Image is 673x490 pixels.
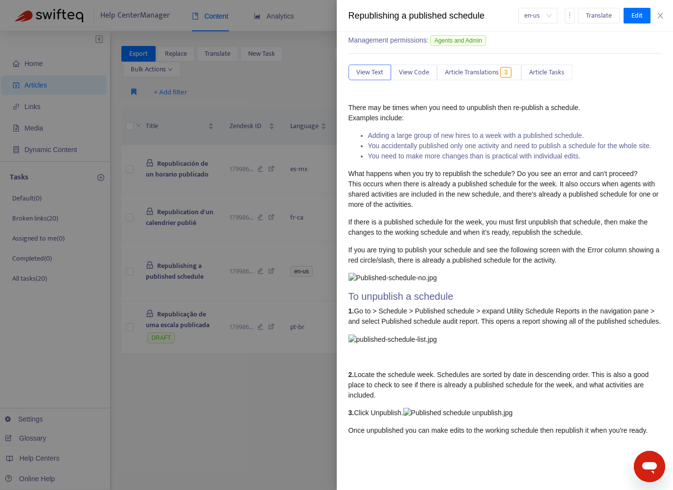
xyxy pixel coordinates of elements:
span: Click Unpublish. [348,409,513,417]
span: View Code [399,67,429,78]
iframe: Button to launch messaging window [634,451,665,482]
span: more [566,12,573,19]
span: 3 [500,67,511,78]
span: Locate the schedule week. Schedules are sorted by date in descending order. This is also a good p... [348,371,649,399]
span: If you are trying to publish your schedule and see the following screen with the Error column sho... [348,246,660,264]
img: Published-schedule-no.jpg [348,273,437,283]
span: If there is a published schedule for the week, you must first unpublish that schedule, then make ... [348,218,648,236]
span: 2. [348,371,354,379]
button: Article Translations3 [437,65,521,80]
button: more [565,8,575,23]
span: View Text [356,67,383,78]
button: Translate [578,8,620,23]
span: Agents and Admin [430,35,486,46]
img: published-schedule-list.jpg [348,334,437,345]
span: There may be times when you need to unpublish then re-publish a schedule. Examples include: [348,104,580,122]
button: Article Tasks [521,65,572,80]
span: Management permissions: [348,35,429,45]
button: Edit [624,8,650,23]
li: You need to make more changes than is practical with individual edits. [368,151,662,161]
span: What happens when you try to republish the schedule? Do you see an error and can't proceed? This ... [348,170,659,208]
button: View Code [391,65,437,80]
span: Go to > Schedule > Published schedule > expand Utility Schedule Reports in the navigation pane > ... [348,307,661,325]
img: Published schedule unpublish.jpg [403,408,513,418]
div: Republishing a published schedule [348,9,518,22]
span: Edit [631,10,643,21]
span: Translate [586,10,612,21]
span: en-us [524,8,552,23]
strong: 3. [348,409,354,417]
li: Adding a large group of new hires to a week with a published schedule. [368,131,662,141]
span: Article Translations [445,67,499,78]
button: View Text [348,65,391,80]
span: Once unpublished you can make edits to the working schedule then republish it when you're ready. [348,426,648,434]
li: You accidentally published only one activity and need to publish a schedule for the whole site. [368,141,662,151]
strong: 1. [348,307,354,315]
span: Article Tasks [529,67,564,78]
span: close [656,12,664,20]
button: Close [653,11,667,21]
h2: To unpublish a schedule [348,290,662,302]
